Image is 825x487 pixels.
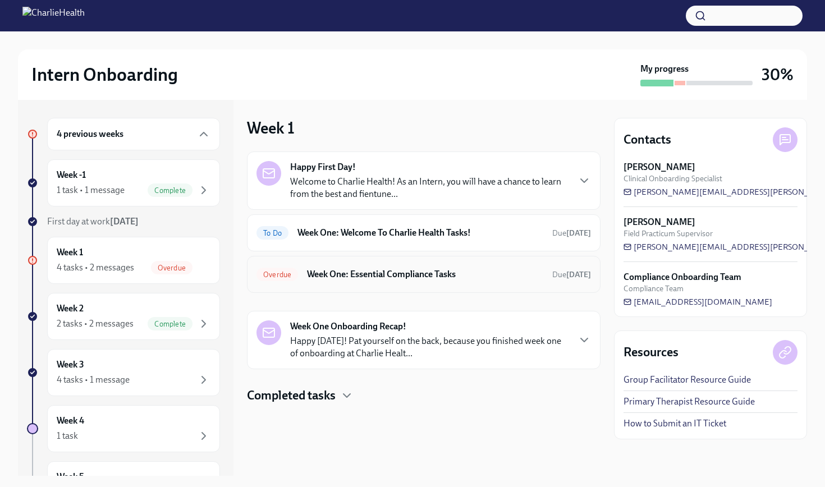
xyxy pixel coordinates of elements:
[110,216,139,227] strong: [DATE]
[624,216,695,228] strong: [PERSON_NAME]
[552,270,591,279] span: Due
[297,227,543,239] h6: Week One: Welcome To Charlie Health Tasks!
[624,396,755,408] a: Primary Therapist Resource Guide
[247,387,601,404] div: Completed tasks
[57,359,84,371] h6: Week 3
[624,417,726,430] a: How to Submit an IT Ticket
[57,302,84,315] h6: Week 2
[22,7,85,25] img: CharlieHealth
[27,293,220,340] a: Week 22 tasks • 2 messagesComplete
[57,169,86,181] h6: Week -1
[57,246,83,259] h6: Week 1
[552,228,591,238] span: Due
[290,335,569,360] p: Happy [DATE]! Pat yourself on the back, because you finished week one of onboarding at Charlie He...
[151,264,192,272] span: Overdue
[640,63,689,75] strong: My progress
[27,237,220,284] a: Week 14 tasks • 2 messagesOverdue
[624,344,679,361] h4: Resources
[57,430,78,442] div: 1 task
[624,161,695,173] strong: [PERSON_NAME]
[290,161,356,173] strong: Happy First Day!
[27,405,220,452] a: Week 41 task
[247,118,295,138] h3: Week 1
[47,216,139,227] span: First day at work
[290,176,569,200] p: Welcome to Charlie Health! As an Intern, you will have a chance to learn from the best and fientu...
[552,269,591,280] span: September 22nd, 2025 09:00
[624,131,671,148] h4: Contacts
[27,159,220,206] a: Week -11 task • 1 messageComplete
[290,320,406,333] strong: Week One Onboarding Recap!
[624,283,684,294] span: Compliance Team
[566,228,591,238] strong: [DATE]
[307,268,543,281] h6: Week One: Essential Compliance Tasks
[57,318,134,330] div: 2 tasks • 2 messages
[57,415,84,427] h6: Week 4
[762,65,794,85] h3: 30%
[57,184,125,196] div: 1 task • 1 message
[247,387,336,404] h4: Completed tasks
[31,63,178,86] h2: Intern Onboarding
[624,228,713,239] span: Field Practicum Supervisor
[552,228,591,238] span: September 22nd, 2025 09:00
[27,349,220,396] a: Week 34 tasks • 1 message
[624,173,722,184] span: Clinical Onboarding Specialist
[624,271,741,283] strong: Compliance Onboarding Team
[148,186,192,195] span: Complete
[624,374,751,386] a: Group Facilitator Resource Guide
[57,128,123,140] h6: 4 previous weeks
[256,224,591,242] a: To DoWeek One: Welcome To Charlie Health Tasks!Due[DATE]
[27,215,220,228] a: First day at work[DATE]
[256,229,288,237] span: To Do
[256,270,298,279] span: Overdue
[57,471,84,483] h6: Week 5
[256,265,591,283] a: OverdueWeek One: Essential Compliance TasksDue[DATE]
[57,261,134,274] div: 4 tasks • 2 messages
[624,296,772,307] a: [EMAIL_ADDRESS][DOMAIN_NAME]
[47,118,220,150] div: 4 previous weeks
[566,270,591,279] strong: [DATE]
[148,320,192,328] span: Complete
[57,374,130,386] div: 4 tasks • 1 message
